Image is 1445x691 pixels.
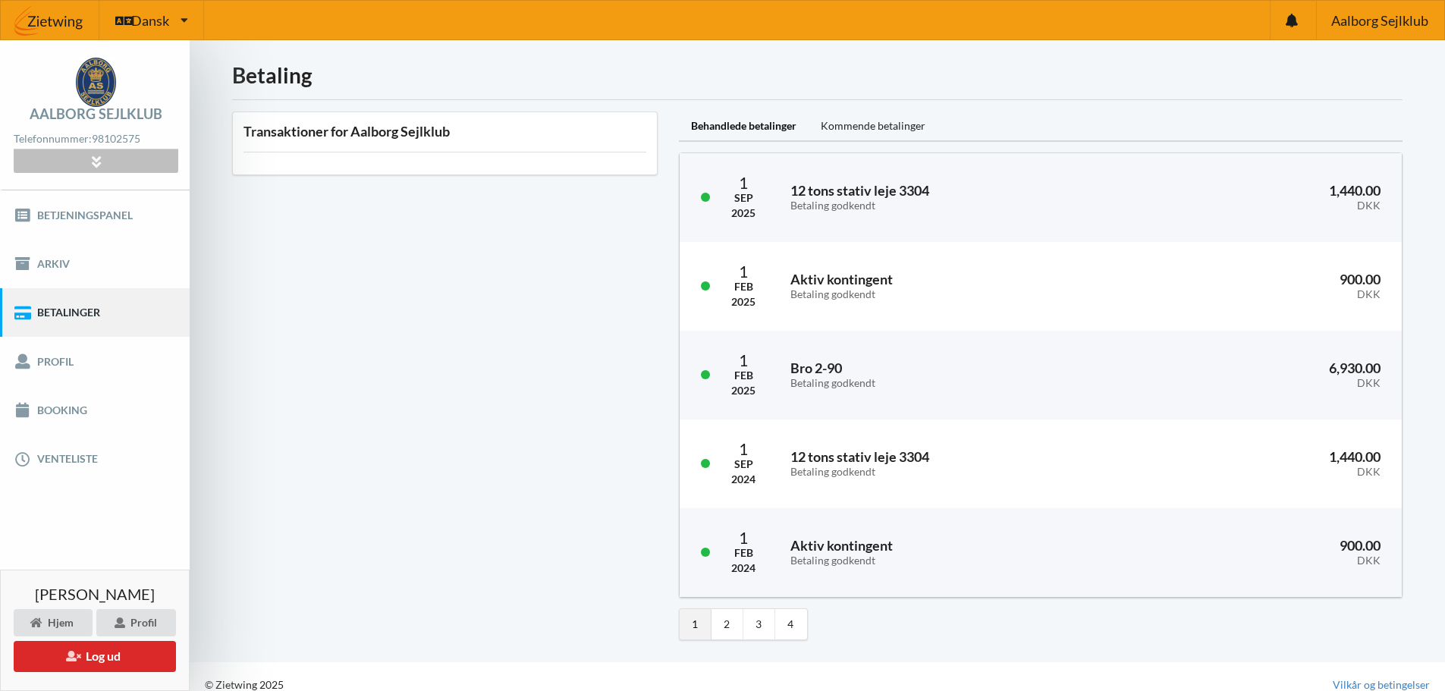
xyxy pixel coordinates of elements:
[30,107,162,121] div: Aalborg Sejlklub
[35,586,155,601] span: [PERSON_NAME]
[1140,199,1381,212] div: DKK
[1329,182,1381,199] span: 1,440.00
[731,352,755,368] div: 1
[131,14,169,27] span: Dansk
[731,294,755,309] div: 2025
[790,554,1105,567] div: Betaling godkendt
[1329,448,1381,465] span: 1,440.00
[1113,377,1381,390] div: DKK
[1340,537,1381,554] span: 900.00
[680,609,712,639] a: 1
[731,441,755,457] div: 1
[790,537,1105,567] h3: Aktiv kontingent
[809,112,938,142] div: Kommende betalinger
[731,457,755,472] div: Sep
[731,263,755,279] div: 1
[14,641,176,672] button: Log ud
[790,288,1105,301] div: Betaling godkendt
[731,561,755,576] div: 2024
[731,383,755,398] div: 2025
[14,609,93,636] div: Hjem
[1331,14,1428,27] span: Aalborg Sejlklub
[76,58,116,107] img: logo
[1127,288,1381,301] div: DKK
[1329,360,1381,376] span: 6,930.00
[1140,466,1381,479] div: DKK
[790,360,1092,390] h3: Bro 2-90
[96,609,176,636] div: Profil
[679,112,809,142] div: Behandlede betalinger
[790,466,1118,479] div: Betaling godkendt
[243,123,646,140] h3: Transaktioner for Aalborg Sejlklub
[790,377,1092,390] div: Betaling godkendt
[790,182,1118,212] h3: 12 tons stativ leje 3304
[1340,271,1381,287] span: 900.00
[775,609,807,639] a: 4
[92,132,140,145] strong: 98102575
[1127,554,1381,567] div: DKK
[731,206,755,221] div: 2025
[790,271,1105,301] h3: Aktiv kontingent
[731,190,755,206] div: Sep
[790,199,1118,212] div: Betaling godkendt
[14,129,177,149] div: Telefonnummer:
[731,368,755,383] div: Feb
[731,529,755,545] div: 1
[731,545,755,561] div: Feb
[731,472,755,487] div: 2024
[712,609,743,639] a: 2
[232,61,1403,89] h1: Betaling
[731,279,755,294] div: Feb
[743,609,775,639] a: 3
[790,448,1118,479] h3: 12 tons stativ leje 3304
[731,174,755,190] div: 1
